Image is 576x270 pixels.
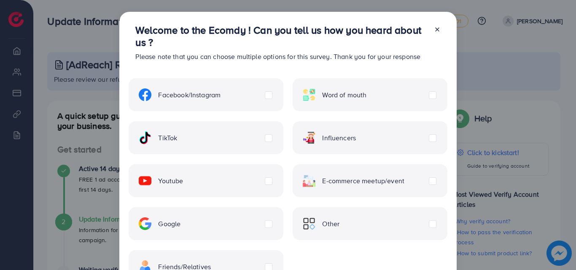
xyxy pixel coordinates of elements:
img: ic-ecommerce.d1fa3848.svg [303,174,315,187]
span: Other [322,219,339,229]
img: ic-influencers.a620ad43.svg [303,131,315,144]
span: Youtube [158,176,183,186]
span: E-commerce meetup/event [322,176,404,186]
img: ic-tiktok.4b20a09a.svg [139,131,151,144]
span: Facebook/Instagram [158,90,221,100]
h3: Welcome to the Ecomdy ! Can you tell us how you heard about us ? [135,24,427,48]
span: TikTok [158,133,177,143]
img: ic-word-of-mouth.a439123d.svg [303,88,315,101]
span: Word of mouth [322,90,366,100]
img: ic-facebook.134605ef.svg [139,88,151,101]
p: Please note that you can choose multiple options for this survey. Thank you for your response [135,51,427,61]
img: ic-youtube.715a0ca2.svg [139,174,151,187]
img: ic-other.99c3e012.svg [303,217,315,230]
span: Influencers [322,133,356,143]
img: ic-google.5bdd9b68.svg [139,217,151,230]
span: Google [158,219,180,229]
